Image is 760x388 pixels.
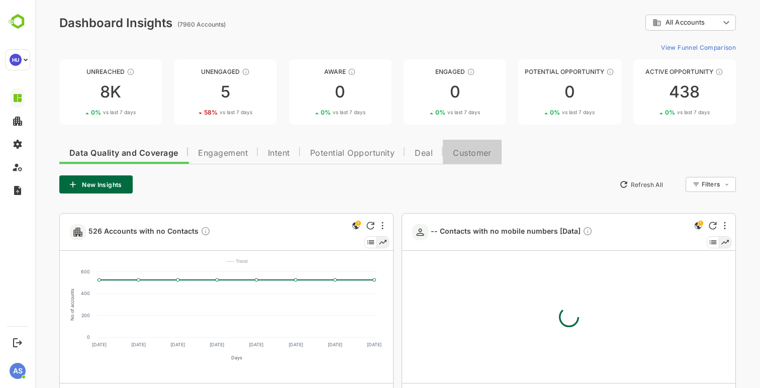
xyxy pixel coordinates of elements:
span: Deal [379,149,398,157]
div: Active Opportunity [598,68,701,75]
a: AwareThese accounts have just entered the buying cycle and need further nurturing00%vs last 7 days [254,59,356,125]
div: 8K [24,84,127,100]
a: Active OpportunityThese accounts have open opportunities which might be at any of the Sales Stage... [598,59,701,125]
div: Filters [666,175,701,193]
div: All Accounts [617,18,685,27]
div: This is a global insight. Segment selection is not applicable for this view [657,220,669,233]
text: [DATE] [253,342,268,347]
div: Unreached [24,68,127,75]
button: View Funnel Comparison [622,39,701,55]
text: [DATE] [57,342,71,347]
div: More [689,222,691,230]
span: Customer [418,149,456,157]
span: Potential Opportunity [275,149,360,157]
div: 5 [139,84,241,100]
text: 200 [46,313,55,318]
button: Refresh All [580,176,632,192]
div: 0 [368,84,471,100]
span: vs last 7 days [68,109,101,116]
text: [DATE] [135,342,150,347]
div: These accounts have not been engaged with for a defined time period [91,68,100,76]
div: 0 % [630,109,675,116]
div: Refresh [674,222,682,230]
a: UnengagedThese accounts have not shown enough engagement and need nurturing558%vs last 7 days [139,59,241,125]
div: 0 % [515,109,559,116]
span: 526 Accounts with no Contacts [53,226,175,238]
div: 0 [483,84,586,100]
span: vs last 7 days [642,109,675,116]
a: EngagedThese accounts are warm, further nurturing would qualify them to MQAs00%vs last 7 days [368,59,471,125]
div: Filters [667,180,685,188]
span: vs last 7 days [527,109,559,116]
div: 58 % [169,109,217,116]
text: Days [196,355,207,360]
div: These are the contacts without a mobile number [547,226,557,238]
div: These accounts are MQAs and can be passed on to Inside Sales [571,68,579,76]
text: [DATE] [214,342,228,347]
div: Description not present [165,226,175,238]
span: Engagement [163,149,213,157]
text: [DATE] [332,342,346,347]
a: Potential OpportunityThese accounts are MQAs and can be passed on to Inside Sales00%vs last 7 days [483,59,586,125]
text: [DATE] [174,342,189,347]
div: All Accounts [610,13,701,33]
img: BambooboxLogoMark.f1c84d78b4c51b1a7b5f700c9845e183.svg [5,12,31,31]
text: [DATE] [293,342,307,347]
span: All Accounts [630,19,670,26]
button: Logout [11,336,24,349]
a: -- Contacts with no mobile numbers [Data]These are the contacts without a mobile number [396,226,561,238]
ag: (7960 Accounts) [142,21,194,28]
div: These accounts are warm, further nurturing would qualify them to MQAs [432,68,440,76]
div: Refresh [331,222,339,230]
span: vs last 7 days [298,109,330,116]
a: UnreachedThese accounts have not been engaged with for a defined time period8K0%vs last 7 days [24,59,127,125]
div: AS [10,363,26,379]
div: These accounts have open opportunities which might be at any of the Sales Stages [680,68,688,76]
text: No of accounts [34,288,40,321]
div: These accounts have not shown enough engagement and need nurturing [207,68,215,76]
span: Data Quality and Coverage [34,149,143,157]
span: Intent [233,149,255,157]
div: 0 % [286,109,330,116]
div: 438 [598,84,701,100]
button: New Insights [24,175,98,193]
div: More [346,222,348,230]
text: ---- Trend [191,258,213,264]
div: Engaged [368,68,471,75]
div: This is a global insight. Segment selection is not applicable for this view [315,220,327,233]
div: These accounts have just entered the buying cycle and need further nurturing [313,68,321,76]
div: Unengaged [139,68,241,75]
span: -- Contacts with no mobile numbers [Data] [396,226,557,238]
text: 0 [52,334,55,340]
div: Dashboard Insights [24,16,137,30]
span: vs last 7 days [184,109,217,116]
a: 526 Accounts with no ContactsDescription not present [53,226,179,238]
div: Aware [254,68,356,75]
text: [DATE] [96,342,111,347]
div: Potential Opportunity [483,68,586,75]
text: 600 [46,269,55,274]
div: HU [10,54,22,66]
span: vs last 7 days [412,109,445,116]
div: 0 [254,84,356,100]
div: 0 % [400,109,445,116]
text: 400 [46,290,55,296]
div: 0 % [56,109,101,116]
